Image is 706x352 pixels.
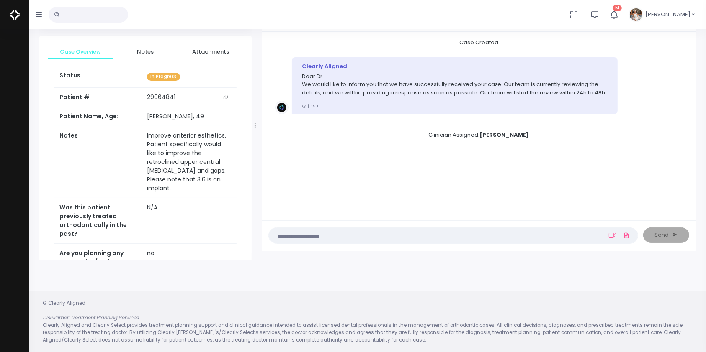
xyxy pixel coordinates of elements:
th: Was this patient previously treated orthodontically in the past? [54,198,142,244]
span: Attachments [185,48,237,56]
span: Clinician Assigned: [418,128,539,141]
a: Add Files [621,228,631,243]
span: [PERSON_NAME] [645,10,691,19]
span: Case Overview [54,48,106,56]
span: In Progress [147,73,180,81]
div: Clearly Aligned [302,62,608,71]
th: Notes [54,126,142,198]
div: © Clearly Aligned Clearly Aligned and Clearly Select provides treatment planning support and clin... [34,300,701,344]
a: Add Loom Video [607,232,618,239]
td: Improve anterior esthetics. Patient specifically would like to improve the retroclined upper cent... [142,126,237,198]
em: Disclaimer: Treatment Planning Services [43,314,139,321]
p: Dear Dr. We would like to inform you that we have successfully received your case. Our team is cu... [302,72,608,97]
td: [PERSON_NAME], 49 [142,107,237,126]
td: N/A [142,198,237,244]
span: Case Created [449,36,508,49]
img: Logo Horizontal [10,6,20,23]
small: [DATE] [302,103,321,109]
td: 29064841 [142,88,237,107]
img: Header Avatar [629,7,644,22]
th: Status [54,66,142,87]
b: [PERSON_NAME] [479,131,529,139]
span: 51 [613,5,622,11]
div: scrollable content [268,38,689,212]
th: Are you planning any restorative/esthetic treatment? If yes, what are you planning? [54,244,142,289]
span: Notes [120,48,172,56]
th: Patient Name, Age: [54,107,142,126]
td: no [142,244,237,289]
th: Patient # [54,87,142,107]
